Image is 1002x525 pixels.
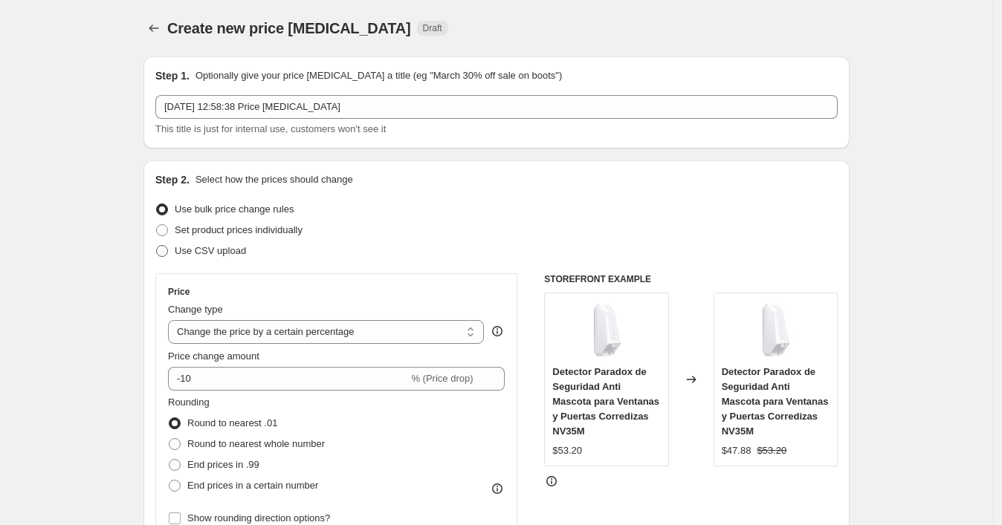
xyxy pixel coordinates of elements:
span: Detector Paradox de Seguridad Anti Mascota para Ventanas y Puertas Corredizas NV35M [722,366,829,437]
img: NV35M-2_80x.jpg [577,301,636,360]
span: Round to nearest .01 [187,417,277,428]
h6: STOREFRONT EXAMPLE [544,273,838,285]
p: Select how the prices should change [195,172,353,187]
input: -15 [168,367,408,391]
h2: Step 2. [155,172,190,187]
input: 30% off holiday sale [155,95,838,119]
p: Optionally give your price [MEDICAL_DATA] a title (eg "March 30% off sale on boots") [195,68,562,83]
span: Detector Paradox de Seguridad Anti Mascota para Ventanas y Puertas Corredizas NV35M [552,366,659,437]
div: $53.20 [552,443,582,458]
span: Use CSV upload [175,245,246,256]
span: Change type [168,304,223,315]
h3: Price [168,286,190,298]
strike: $53.20 [757,443,786,458]
span: Round to nearest whole number [187,438,325,449]
span: Create new price [MEDICAL_DATA] [167,20,411,36]
span: Rounding [168,397,210,408]
button: Price change jobs [143,18,164,39]
span: Draft [423,22,442,34]
span: Price change amount [168,350,259,362]
span: Use bulk price change rules [175,203,294,215]
span: Set product prices individually [175,224,303,235]
span: Show rounding direction options? [187,512,330,524]
span: % (Price drop) [411,373,473,384]
span: This title is just for internal use, customers won't see it [155,123,386,134]
img: NV35M-2_80x.jpg [746,301,805,360]
div: help [490,324,505,339]
span: End prices in a certain number [187,480,318,491]
span: End prices in .99 [187,459,259,470]
h2: Step 1. [155,68,190,83]
div: $47.88 [722,443,751,458]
